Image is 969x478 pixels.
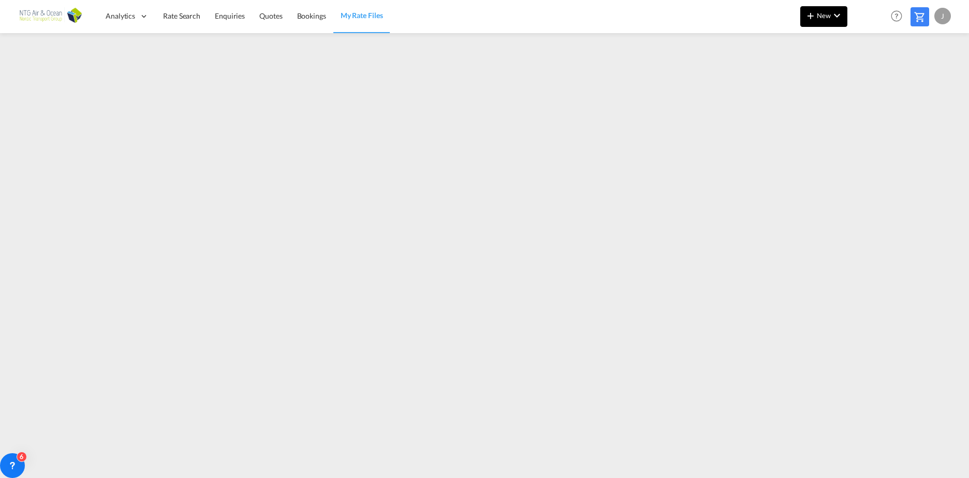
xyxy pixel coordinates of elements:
span: New [804,11,843,20]
span: Quotes [259,11,282,20]
span: Rate Search [163,11,200,20]
md-icon: icon-chevron-down [831,9,843,22]
md-icon: icon-plus 400-fg [804,9,817,22]
div: Help [888,7,911,26]
span: Bookings [297,11,326,20]
div: J [934,8,951,24]
span: Enquiries [215,11,245,20]
span: Analytics [106,11,135,21]
span: My Rate Files [341,11,383,20]
img: e656f910b01211ecad38b5b032e214e6.png [16,5,85,28]
button: icon-plus 400-fgNewicon-chevron-down [800,6,847,27]
span: Help [888,7,905,25]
